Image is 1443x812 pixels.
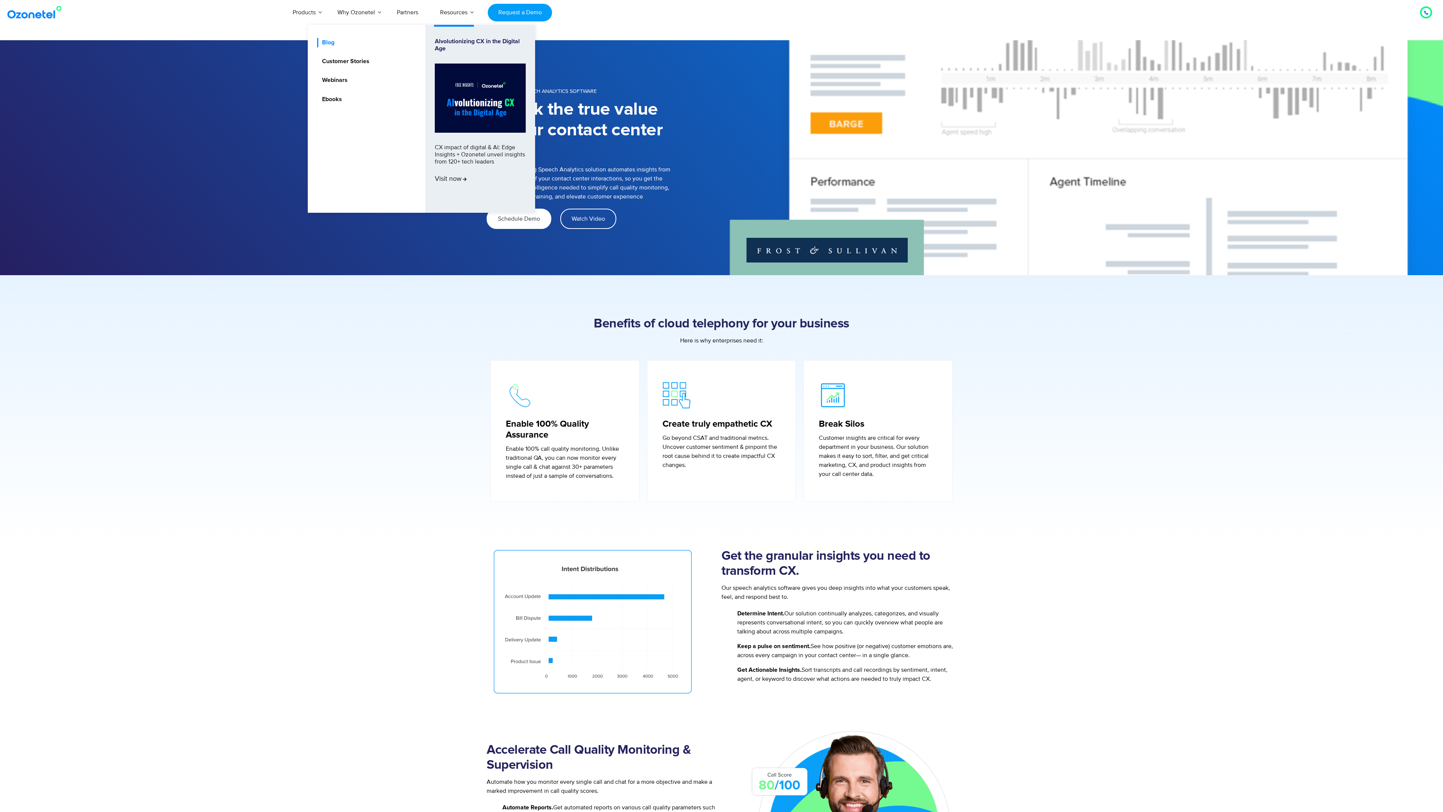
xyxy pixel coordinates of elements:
strong: Keep a pulse on sentiment. [737,643,811,649]
a: Ebooks [317,95,343,104]
p: Enable 100% call quality monitoring. Unlike traditional QA, you can now monitor every single call... [506,444,624,480]
a: Watch Video [560,209,616,229]
a: Alvolutionizing CX in the Digital AgeCX impact of digital & AI: Edge Insights + Ozonetel unveil i... [435,38,526,200]
img: Alvolutionizing.jpg [435,64,526,133]
strong: Automate Reports. [502,804,553,810]
a: Blog [317,38,336,47]
a: Webinars [317,76,349,85]
h1: Unlock the true value of your contact center data [487,99,675,161]
span: Here is why enterprises need it: [680,337,763,344]
span: Schedule Demo [498,216,540,222]
h5: Create truly empathetic CX [663,419,781,430]
h5: Enable 100% Quality Assurance [506,419,624,441]
a: Request a Demo [488,4,552,21]
span: See how positive (or negative) customer emotions are, across every campaign in your contact cente... [735,642,956,660]
a: Customer Stories [317,57,371,66]
strong: Get Actionable Insights. [737,667,802,673]
span: Sort transcripts and call recordings by sentiment, intent, agent, or keyword to discover what act... [735,665,956,683]
span: Visit now [435,175,467,183]
span: Call Center Speech Analytics Software [487,88,597,94]
p: Go beyond CSAT and traditional metrics. Uncover customer sentiment & pinpoint the root cause behi... [663,433,781,470]
p: Our award-winning Speech Analytics solution automates insights from every single one of your cont... [487,165,675,201]
a: Schedule Demo [487,209,551,229]
span: Our speech analytics software gives you deep insights into what your customers speak, feel, and r... [721,584,950,601]
strong: Determine Intent. [737,611,784,617]
span: Watch Video [572,216,605,222]
h2: Accelerate Call Quality Monitoring & Supervision [487,743,721,773]
h2: Benefits of cloud telephony for your business [487,317,956,332]
h5: Break Silos [819,419,937,430]
p: Customer insights are critical for every department in your business. Our solution makes it easy ... [819,433,937,479]
span: Automate how you monitor every single call and chat for a more objective and make a marked improv... [487,778,712,795]
h2: Get the granular insights you need to transform CX. [721,549,956,579]
span: Our solution continually analyzes, categorizes, and visually represents conversational intent, so... [735,609,956,636]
